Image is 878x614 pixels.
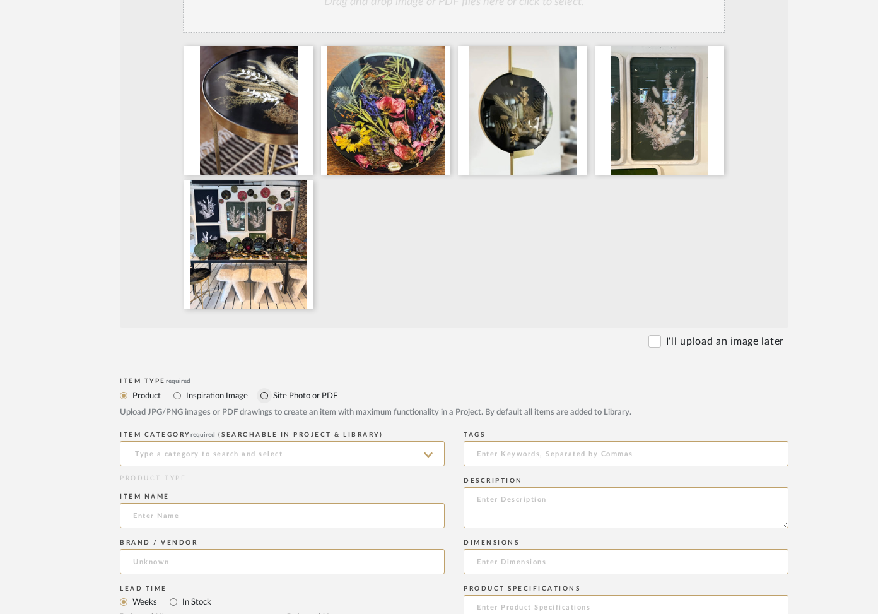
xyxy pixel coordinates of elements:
[120,594,445,610] mat-radio-group: Select item type
[120,377,788,385] div: Item Type
[131,595,157,609] label: Weeks
[464,441,788,466] input: Enter Keywords, Separated by Commas
[181,595,211,609] label: In Stock
[120,549,445,574] input: Unknown
[218,432,383,438] span: (Searchable in Project & Library)
[120,474,445,483] div: PRODUCT TYPE
[272,389,337,403] label: Site Photo or PDF
[120,585,445,593] div: Lead Time
[120,406,788,419] div: Upload JPG/PNG images or PDF drawings to create an item with maximum functionality in a Project. ...
[120,387,788,403] mat-radio-group: Select item type
[120,539,445,546] div: Brand / Vendor
[166,378,190,384] span: required
[120,441,445,466] input: Type a category to search and select
[120,503,445,528] input: Enter Name
[464,431,788,439] div: Tags
[185,389,248,403] label: Inspiration Image
[464,549,788,574] input: Enter Dimensions
[666,334,784,349] label: I'll upload an image later
[120,431,445,439] div: ITEM CATEGORY
[131,389,161,403] label: Product
[190,432,215,438] span: required
[120,493,445,500] div: Item name
[464,539,788,546] div: Dimensions
[464,585,788,593] div: Product Specifications
[464,477,788,485] div: Description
